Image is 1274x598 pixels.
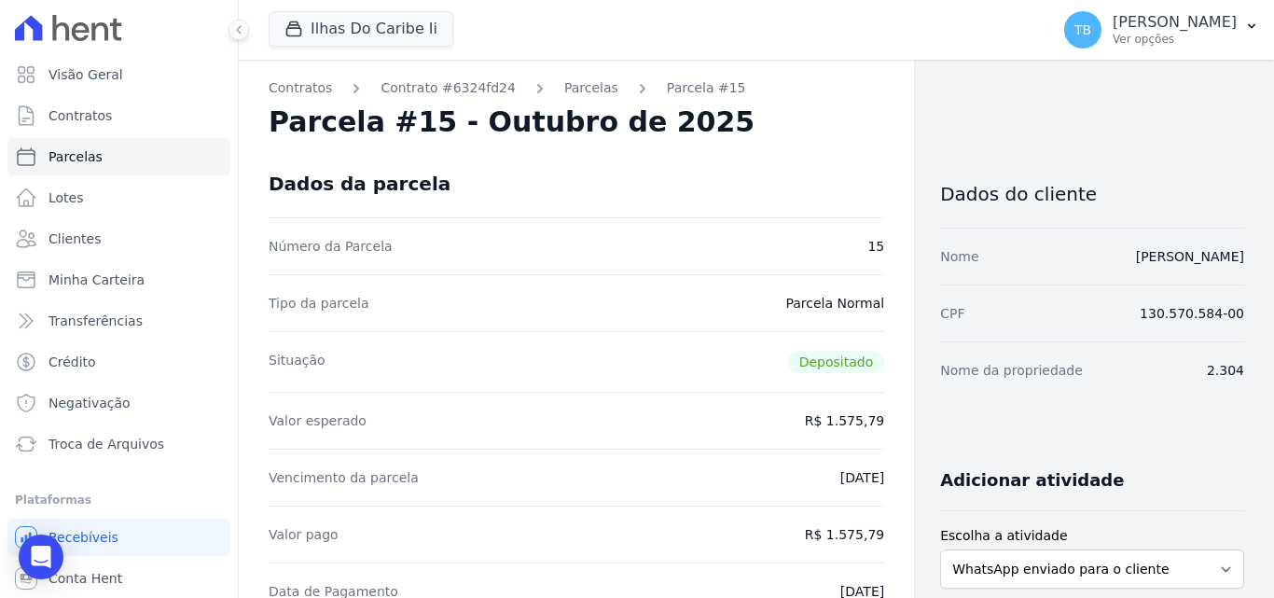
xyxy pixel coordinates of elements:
p: [PERSON_NAME] [1113,13,1237,32]
dd: [DATE] [840,468,884,487]
button: TB [PERSON_NAME] Ver opções [1049,4,1274,56]
a: Crédito [7,343,230,381]
dd: R$ 1.575,79 [805,411,884,430]
dt: Situação [269,351,325,373]
span: Negativação [48,394,131,412]
dt: Valor esperado [269,411,367,430]
a: Contratos [269,78,332,98]
a: Transferências [7,302,230,340]
a: [PERSON_NAME] [1136,249,1244,264]
div: Dados da parcela [269,173,450,195]
p: Ver opções [1113,32,1237,47]
a: Troca de Arquivos [7,425,230,463]
dt: Nome [940,247,978,266]
span: Clientes [48,229,101,248]
span: Lotes [48,188,84,207]
dt: Valor pago [269,525,339,544]
span: Conta Hent [48,569,122,588]
dd: 130.570.584-00 [1140,304,1244,323]
div: Open Intercom Messenger [19,535,63,579]
a: Parcelas [7,138,230,175]
span: Transferências [48,312,143,330]
span: TB [1074,23,1091,36]
a: Contrato #6324fd24 [381,78,516,98]
label: Escolha a atividade [940,526,1244,546]
a: Recebíveis [7,519,230,556]
span: Contratos [48,106,112,125]
dt: Nome da propriedade [940,361,1083,380]
a: Clientes [7,220,230,257]
a: Parcelas [564,78,618,98]
div: Plataformas [15,489,223,511]
a: Minha Carteira [7,261,230,299]
span: Troca de Arquivos [48,435,164,453]
span: Minha Carteira [48,271,145,289]
span: Crédito [48,353,96,371]
dt: Tipo da parcela [269,294,369,313]
dd: R$ 1.575,79 [805,525,884,544]
a: Contratos [7,97,230,134]
span: Depositado [788,351,885,373]
a: Negativação [7,384,230,422]
h3: Dados do cliente [940,183,1244,205]
dd: Parcela Normal [785,294,884,313]
a: Conta Hent [7,560,230,597]
button: Ilhas Do Caribe Ii [269,11,453,47]
dd: 15 [867,237,884,256]
h2: Parcela #15 - Outubro de 2025 [269,105,755,139]
a: Visão Geral [7,56,230,93]
span: Visão Geral [48,65,123,84]
dt: Vencimento da parcela [269,468,419,487]
dd: 2.304 [1207,361,1244,380]
a: Parcela #15 [667,78,746,98]
nav: Breadcrumb [269,78,884,98]
span: Parcelas [48,147,103,166]
h3: Adicionar atividade [940,469,1124,492]
dt: Número da Parcela [269,237,393,256]
dt: CPF [940,304,964,323]
span: Recebíveis [48,528,118,547]
a: Lotes [7,179,230,216]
